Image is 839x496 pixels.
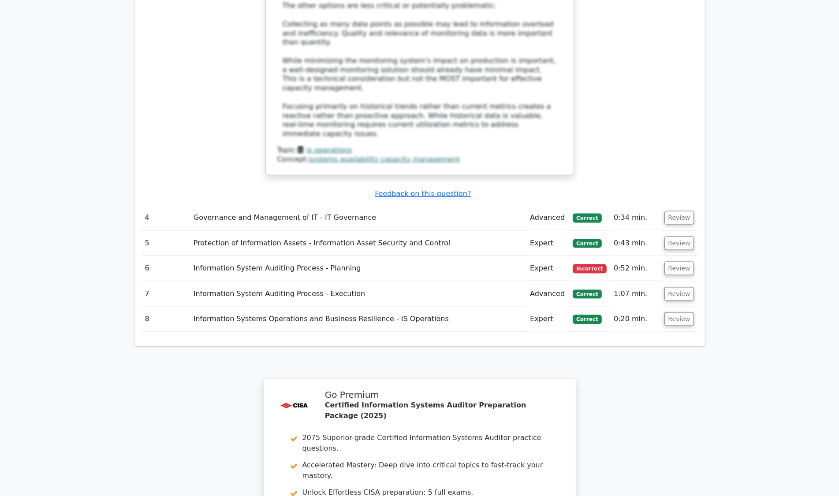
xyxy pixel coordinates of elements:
[190,205,526,230] td: Governance and Management of IT - IT Governance
[277,146,562,155] div: Topic:
[526,256,569,281] td: Expert
[664,312,694,326] button: Review
[526,307,569,332] td: Expert
[610,281,660,307] td: 1:07 min.
[664,287,694,301] button: Review
[526,281,569,307] td: Advanced
[142,231,190,256] td: 5
[142,307,190,332] td: 8
[664,237,694,250] button: Review
[526,205,569,230] td: Advanced
[573,290,601,299] span: Correct
[573,315,601,324] span: Correct
[190,281,526,307] td: Information System Auditing Process - Execution
[142,256,190,281] td: 6
[526,231,569,256] td: Expert
[664,262,694,275] button: Review
[664,211,694,225] button: Review
[573,264,607,273] span: Incorrect
[142,281,190,307] td: 7
[190,307,526,332] td: Information Systems Operations and Business Resilience - IS Operations
[277,155,562,164] div: Concept:
[306,146,352,154] a: is operations
[142,205,190,230] td: 4
[573,214,601,222] span: Correct
[610,307,660,332] td: 0:20 min.
[309,155,460,163] a: systems availability capacity management
[610,231,660,256] td: 0:43 min.
[610,205,660,230] td: 0:34 min.
[190,256,526,281] td: Information System Auditing Process - Planning
[375,189,471,198] a: Feedback on this question?
[573,239,601,248] span: Correct
[610,256,660,281] td: 0:52 min.
[190,231,526,256] td: Protection of Information Assets - Information Asset Security and Control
